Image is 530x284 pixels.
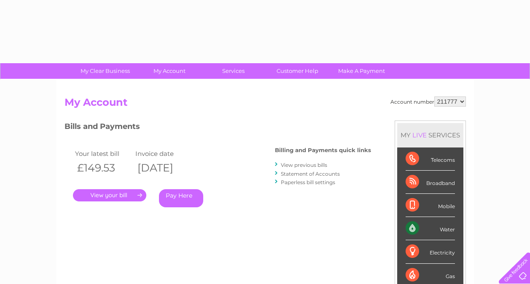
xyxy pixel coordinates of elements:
[406,194,455,217] div: Mobile
[199,63,268,79] a: Services
[281,179,335,185] a: Paperless bill settings
[406,147,455,171] div: Telecoms
[70,63,140,79] a: My Clear Business
[281,171,340,177] a: Statement of Accounts
[397,123,463,147] div: MY SERVICES
[263,63,332,79] a: Customer Help
[406,217,455,240] div: Water
[406,171,455,194] div: Broadband
[327,63,396,79] a: Make A Payment
[133,159,194,177] th: [DATE]
[275,147,371,153] h4: Billing and Payments quick links
[281,162,327,168] a: View previous bills
[65,96,466,113] h2: My Account
[73,148,134,159] td: Your latest bill
[73,189,146,201] a: .
[411,131,428,139] div: LIVE
[65,121,371,135] h3: Bills and Payments
[390,96,466,107] div: Account number
[406,240,455,263] div: Electricity
[135,63,204,79] a: My Account
[133,148,194,159] td: Invoice date
[159,189,203,207] a: Pay Here
[73,159,134,177] th: £149.53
